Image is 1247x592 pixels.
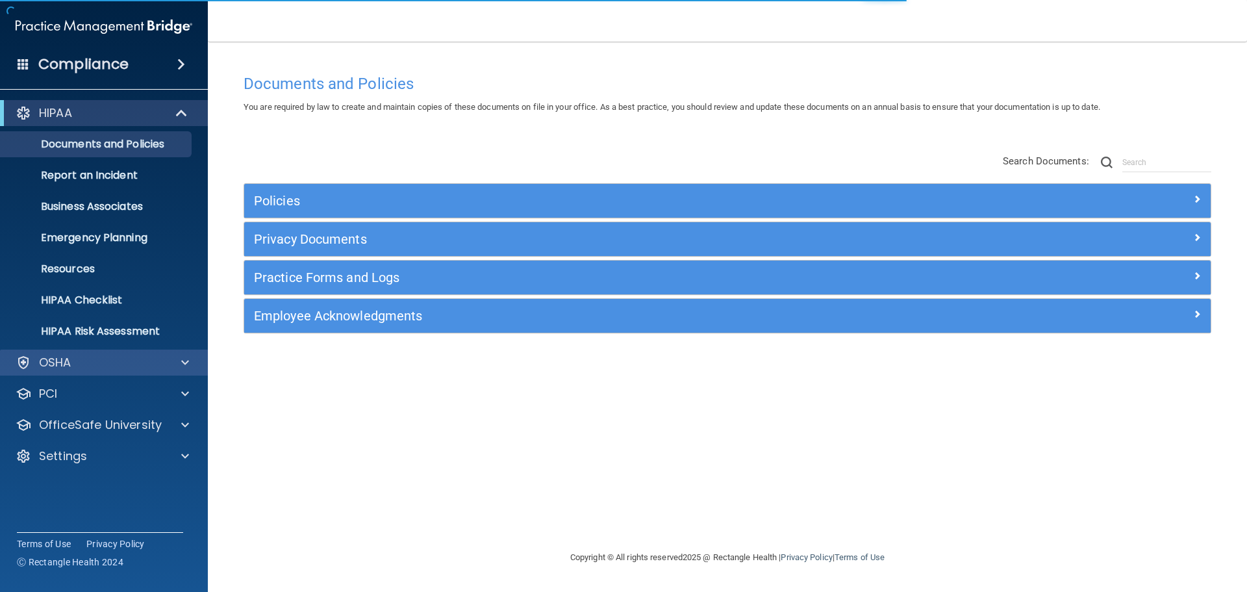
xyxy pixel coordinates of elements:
a: Privacy Policy [86,537,145,550]
h4: Compliance [38,55,129,73]
p: HIPAA [39,105,72,121]
a: HIPAA [16,105,188,121]
a: OSHA [16,355,189,370]
img: PMB logo [16,14,192,40]
p: Resources [8,263,186,276]
h5: Employee Acknowledgments [254,309,959,323]
span: You are required by law to create and maintain copies of these documents on file in your office. ... [244,102,1100,112]
span: Ⓒ Rectangle Health 2024 [17,556,123,569]
p: Business Associates [8,200,186,213]
iframe: Drift Widget Chat Controller [1022,500,1231,552]
a: Policies [254,190,1201,211]
a: Terms of Use [17,537,71,550]
p: HIPAA Risk Assessment [8,325,186,338]
a: Privacy Documents [254,229,1201,250]
p: Report an Incident [8,169,186,182]
p: OfficeSafe University [39,417,162,433]
p: Settings [39,448,87,464]
input: Search [1122,153,1211,172]
p: Documents and Policies [8,138,186,151]
p: PCI [39,386,57,402]
h5: Privacy Documents [254,232,959,246]
h5: Policies [254,194,959,208]
h5: Practice Forms and Logs [254,270,959,285]
img: ic-search.3b580494.png [1101,157,1113,168]
a: Terms of Use [835,552,885,562]
a: Practice Forms and Logs [254,267,1201,288]
div: Copyright © All rights reserved 2025 @ Rectangle Health | | [490,537,964,578]
p: Emergency Planning [8,231,186,244]
p: HIPAA Checklist [8,294,186,307]
span: Search Documents: [1003,155,1089,167]
a: Privacy Policy [781,552,832,562]
a: Settings [16,448,189,464]
a: OfficeSafe University [16,417,189,433]
p: OSHA [39,355,71,370]
a: Employee Acknowledgments [254,305,1201,326]
a: PCI [16,386,189,402]
h4: Documents and Policies [244,75,1211,92]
